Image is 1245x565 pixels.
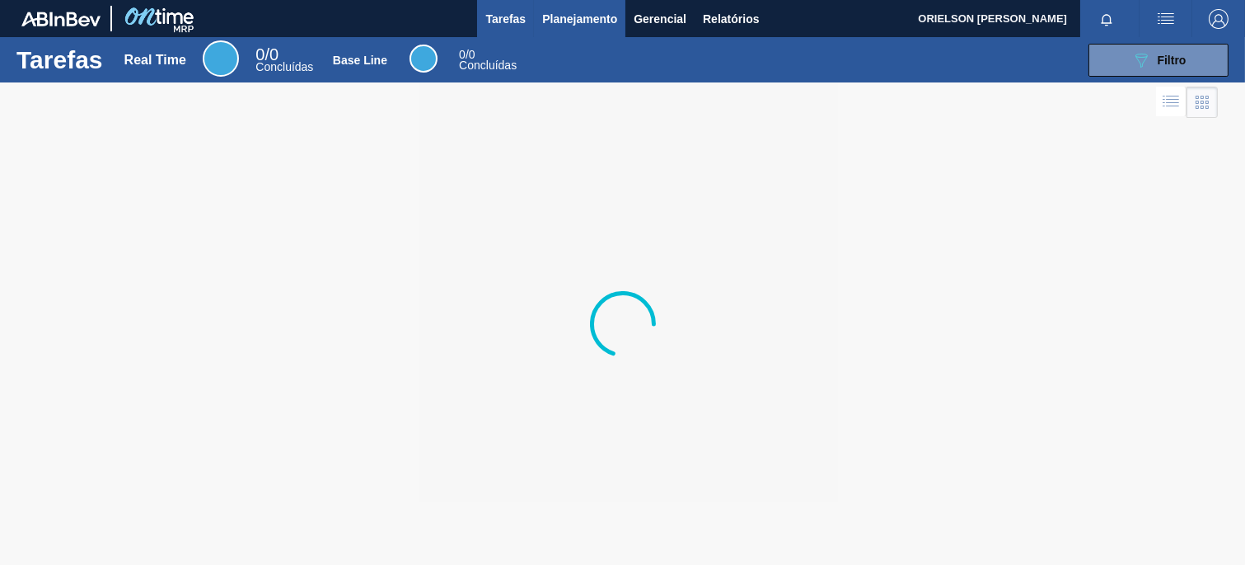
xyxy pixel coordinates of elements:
span: / 0 [255,45,278,64]
span: Planejamento [542,9,617,29]
img: TNhmsLtSVTkK8tSr43FrP2fwEKptu5GPRR3wAAAABJRU5ErkJggg== [21,12,101,26]
img: Logout [1209,9,1229,29]
div: Real Time [203,40,239,77]
span: 0 [255,45,264,64]
span: 0 [459,48,466,61]
button: Filtro [1088,44,1229,77]
span: Gerencial [634,9,686,29]
span: Concluídas [255,60,313,73]
span: Relatórios [703,9,759,29]
span: Concluídas [459,59,517,72]
div: Base Line [410,45,438,73]
h1: Tarefas [16,50,103,69]
div: Base Line [459,49,517,71]
img: userActions [1156,9,1176,29]
span: Filtro [1158,54,1186,67]
div: Real Time [124,53,186,68]
div: Base Line [333,54,387,67]
span: Tarefas [485,9,526,29]
span: / 0 [459,48,475,61]
button: Notificações [1080,7,1133,31]
div: Real Time [255,48,313,73]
